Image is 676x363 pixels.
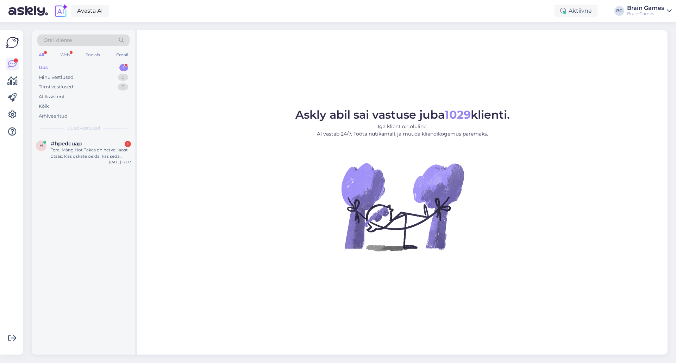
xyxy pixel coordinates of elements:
[54,4,68,18] img: explore-ai
[37,50,45,60] div: All
[109,159,131,165] div: [DATE] 12:07
[627,11,664,17] div: Brain Games
[115,50,130,60] div: Email
[119,64,128,71] div: 1
[39,113,68,120] div: Arhiveeritud
[295,123,510,138] p: Iga klient on oluline. AI vastab 24/7. Tööta nutikamalt ja muuda kliendikogemus paremaks.
[44,37,72,44] span: Otsi kliente
[118,74,128,81] div: 0
[295,108,510,121] span: Askly abil sai vastuse juba klienti.
[39,64,48,71] div: Uus
[39,143,43,148] span: h
[627,5,672,17] a: Brain GamesBrain Games
[125,141,131,147] div: 1
[51,147,131,159] div: Tere. Mäng Hot Takes on hetkel laost otsas. Kas oskate öelda, kas seda oleks võimalik soetada läh...
[84,50,101,60] div: Socials
[445,108,471,121] b: 1029
[339,143,466,270] img: No Chat active
[59,50,71,60] div: Web
[6,36,19,49] img: Askly Logo
[627,5,664,11] div: Brain Games
[39,83,73,90] div: Tiimi vestlused
[67,125,100,131] span: Uued vestlused
[614,6,624,16] div: BG
[39,93,65,100] div: AI Assistent
[51,140,82,147] span: #hpedcuap
[71,5,109,17] a: Avasta AI
[118,83,128,90] div: 0
[39,74,74,81] div: Minu vestlused
[555,5,597,17] div: Aktiivne
[39,103,49,110] div: Kõik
